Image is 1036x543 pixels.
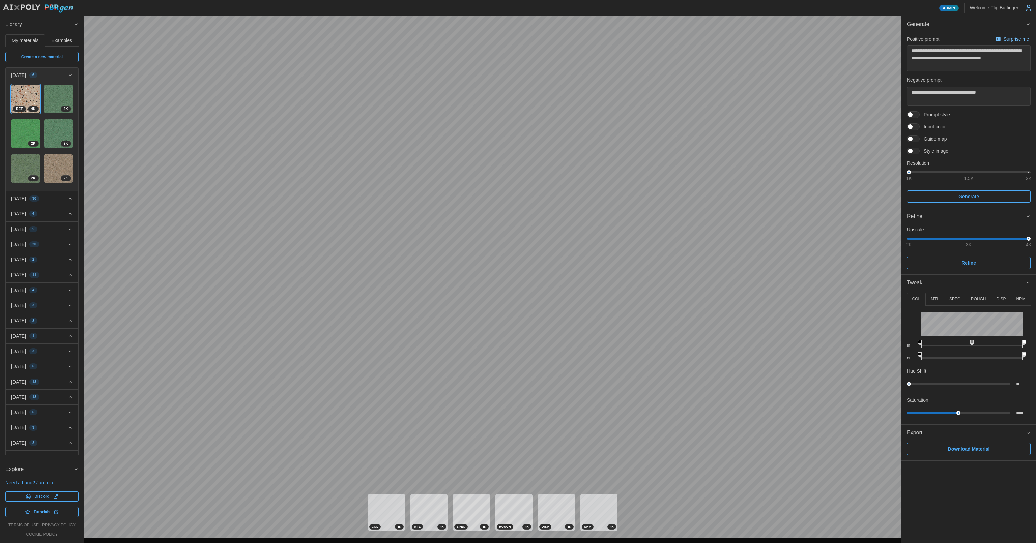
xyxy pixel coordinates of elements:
[6,191,78,206] button: [DATE]30
[64,176,68,181] span: 2 K
[994,34,1031,44] button: Surprise me
[920,111,950,118] span: Prompt style
[11,84,40,114] a: UB06r3P0jx46MAVnibPB4KREF
[21,52,63,62] span: Create a new material
[8,522,39,528] a: terms of use
[6,359,78,374] button: [DATE]6
[44,119,73,148] a: tTLP2INSWL03isgaXi3U2K
[44,154,73,183] img: HDEX0GVRrGPHhN9Upwlk
[958,191,979,202] span: Generate
[6,222,78,237] button: [DATE]5
[11,363,26,370] p: [DATE]
[499,524,511,529] span: ROUGH
[907,355,916,361] p: out
[372,524,378,529] span: COL
[907,397,928,403] p: Saturation
[885,21,894,31] button: Toggle viewport controls
[6,237,78,252] button: [DATE]20
[971,296,986,302] p: ROUGH
[11,195,26,202] p: [DATE]
[440,524,444,529] span: 4 K
[907,36,939,42] p: Positive prompt
[901,208,1036,225] button: Refine
[6,344,78,359] button: [DATE]3
[11,241,26,248] p: [DATE]
[32,333,34,339] span: 1
[912,296,920,302] p: COL
[397,524,401,529] span: 4 K
[32,318,34,324] span: 8
[907,160,1031,167] p: Resolution
[31,176,35,181] span: 2 K
[11,348,26,355] p: [DATE]
[42,522,76,528] a: privacy policy
[6,267,78,282] button: [DATE]11
[5,479,79,486] p: Need a hand? Jump in:
[907,443,1031,455] button: Download Material
[920,135,947,142] span: Guide map
[907,425,1026,441] span: Export
[32,288,34,293] span: 4
[907,77,1031,83] p: Negative prompt
[32,211,34,216] span: 4
[948,443,990,455] span: Download Material
[11,210,26,217] p: [DATE]
[11,333,26,339] p: [DATE]
[11,317,26,324] p: [DATE]
[5,491,79,502] a: Discord
[6,420,78,435] button: [DATE]3
[610,524,614,529] span: 4 K
[6,451,78,465] button: [DATE]7
[11,440,26,446] p: [DATE]
[5,16,74,33] span: Library
[44,85,73,113] img: 7WY96QANpYo4LBokjl1N
[32,196,36,201] span: 30
[931,296,939,302] p: MTL
[482,524,486,529] span: 4 K
[6,435,78,450] button: [DATE]2
[11,119,40,148] a: 8KXr6aNwLs3C6qApb87s2K
[907,368,926,374] p: Hue Shift
[907,16,1026,33] span: Generate
[32,72,34,78] span: 6
[525,524,529,529] span: 4 K
[901,224,1036,274] div: Refine
[6,313,78,328] button: [DATE]8
[414,524,421,529] span: MTL
[5,52,79,62] a: Create a new material
[901,441,1036,460] div: Export
[6,283,78,298] button: [DATE]4
[32,440,34,446] span: 2
[11,409,26,416] p: [DATE]
[31,141,35,146] span: 2 K
[34,507,51,517] span: Tutorials
[32,303,34,308] span: 3
[64,141,68,146] span: 2 K
[6,252,78,267] button: [DATE]2
[44,84,73,114] a: 7WY96QANpYo4LBokjl1N2K
[907,275,1026,291] span: Tweak
[11,154,40,183] img: 2YHfZys7MfgjO9kJ4DpN
[16,106,23,112] span: REF
[907,343,916,349] p: in
[907,226,1031,233] p: Upscale
[32,242,36,247] span: 20
[32,257,34,262] span: 2
[11,455,26,461] p: [DATE]
[6,405,78,420] button: [DATE]6
[11,302,26,309] p: [DATE]
[970,4,1018,11] p: Welcome, Flip Buttinger
[961,257,976,269] span: Refine
[32,227,34,232] span: 5
[11,226,26,233] p: [DATE]
[34,492,50,501] span: Discord
[32,410,34,415] span: 6
[32,379,36,385] span: 13
[3,4,74,13] img: AIxPoly PBRgen
[11,256,26,263] p: [DATE]
[11,119,40,148] img: 8KXr6aNwLs3C6qApb87s
[567,524,571,529] span: 4 K
[1004,36,1030,42] p: Surprise me
[32,349,34,354] span: 3
[996,296,1006,302] p: DISP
